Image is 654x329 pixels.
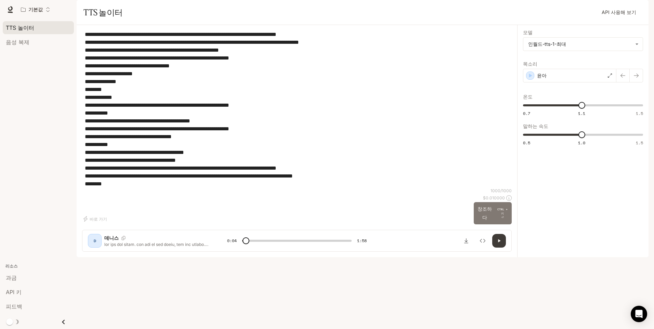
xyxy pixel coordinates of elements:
[119,236,128,240] button: 음성 ID 복사
[483,195,505,201] p: $
[490,188,512,194] p: / 1000
[523,110,530,116] span: 0.7
[104,241,211,247] p: lor ips dol sitam. con adi el sed doeiu, tem inc utlabo. etd m a en ADMi veni qu nost exerci. ul ...
[636,140,643,146] span: 1.5
[537,72,547,79] p: 윤아
[528,41,632,48] div: 인월드-tts-1-최대
[357,237,367,244] span: 1:58
[523,124,548,129] p: 말하는 속도
[83,5,123,19] h1: TTS 놀이터
[89,235,100,246] div: D
[82,213,110,224] button: 바로 가기
[523,30,533,35] p: 모델
[28,7,43,13] p: 기본값
[501,216,504,219] font: ⏎
[227,237,237,244] span: 0:04
[578,140,585,146] span: 1.0
[490,188,500,193] font: 1000
[578,110,585,116] span: 1.1
[631,306,647,322] div: 인터콤 메신저 열기
[104,235,119,241] p: 데니스
[523,94,533,99] p: 온도
[599,5,639,19] a: API 사용해 보기
[90,215,107,223] font: 바로 가기
[636,110,643,116] span: 1.5
[476,205,493,222] font: 창조하다
[523,38,643,51] div: 인월드-tts-1-최대
[18,3,53,16] button: 작업 영역 메뉴 열기
[459,234,473,248] button: 오디오 다운로드
[486,195,505,200] font: 0.010000
[523,140,530,146] span: 0.5
[476,234,489,248] button: 검열하다
[496,207,509,215] p: CTRL + 키
[474,202,512,224] button: 창조하다CTRL + 키⏎
[523,62,537,66] p: 목소리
